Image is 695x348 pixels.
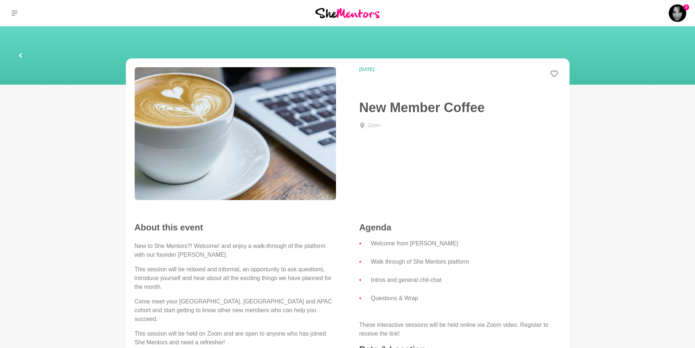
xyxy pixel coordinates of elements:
[683,4,689,10] span: 3
[359,222,561,233] h4: Agenda
[359,321,561,338] p: These interactive sessions will be held online via Zoom video. Register to receive the link!
[371,239,561,248] li: Welcome from [PERSON_NAME]
[135,265,336,291] p: This session will be relaxed and informal, an opportunity to ask questions, introduce yourself an...
[371,257,561,267] li: Walk through of She Mentors platform
[135,329,336,347] p: This session will be held on Zoom and are open to anyone who has joined She Mentors and need a re...
[315,8,379,18] img: She Mentors Logo
[368,122,381,129] div: Zoom
[669,4,686,22] a: Donna English3
[135,67,336,200] img: New Member Coffee
[135,242,336,259] p: New to She Mentors?! Welcome! and enjoy a walk-through of the platform with our founder [PERSON_N...
[669,4,686,22] img: Donna English
[359,67,448,72] time: [DATE]
[371,294,561,303] li: Questions & Wrap
[135,297,336,324] p: Come meet your [GEOGRAPHIC_DATA], [GEOGRAPHIC_DATA] and APAC cohort and start getting to know oth...
[359,99,561,116] h1: New Member Coffee
[371,275,561,285] li: Intros and general chit-chat
[135,222,336,233] h2: About this event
